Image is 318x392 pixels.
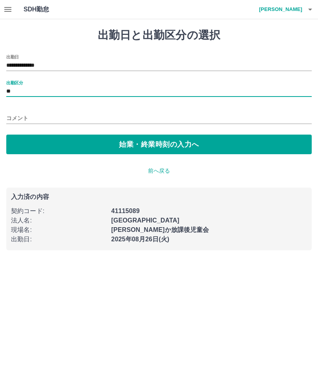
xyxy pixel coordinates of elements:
[11,206,106,216] p: 契約コード :
[111,226,209,233] b: [PERSON_NAME]か放課後児童会
[6,80,23,86] label: 出勤区分
[6,135,312,154] button: 始業・終業時刻の入力へ
[11,225,106,235] p: 現場名 :
[11,216,106,225] p: 法人名 :
[111,236,169,242] b: 2025年08月26日(火)
[111,208,139,214] b: 41115089
[6,167,312,175] p: 前へ戻る
[6,29,312,42] h1: 出勤日と出勤区分の選択
[111,217,179,224] b: [GEOGRAPHIC_DATA]
[6,54,19,60] label: 出勤日
[11,235,106,244] p: 出勤日 :
[11,194,307,200] p: 入力済の内容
